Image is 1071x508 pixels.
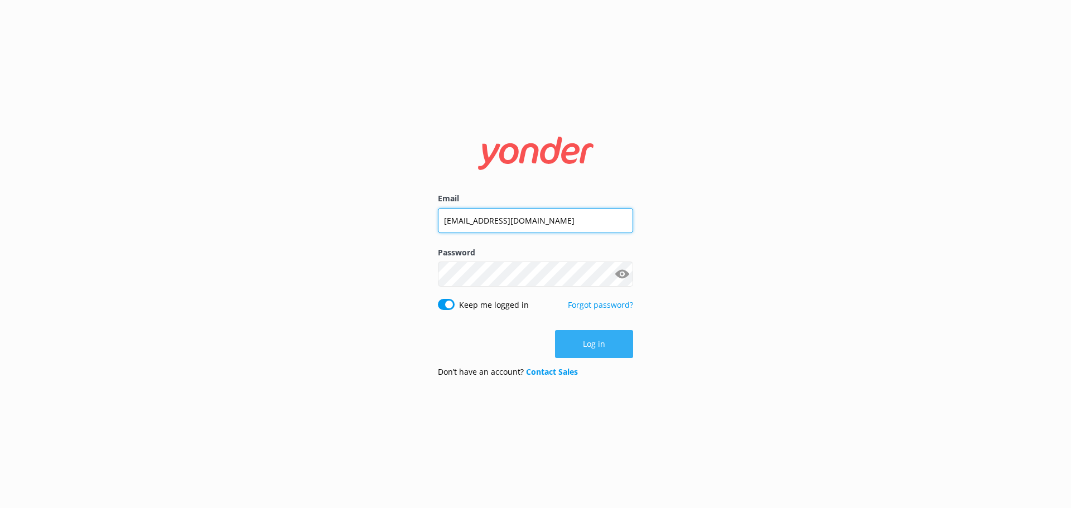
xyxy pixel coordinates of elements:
[438,192,633,205] label: Email
[438,246,633,259] label: Password
[438,208,633,233] input: user@emailaddress.com
[526,366,578,377] a: Contact Sales
[459,299,529,311] label: Keep me logged in
[555,330,633,358] button: Log in
[568,299,633,310] a: Forgot password?
[611,263,633,286] button: Show password
[438,366,578,378] p: Don’t have an account?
